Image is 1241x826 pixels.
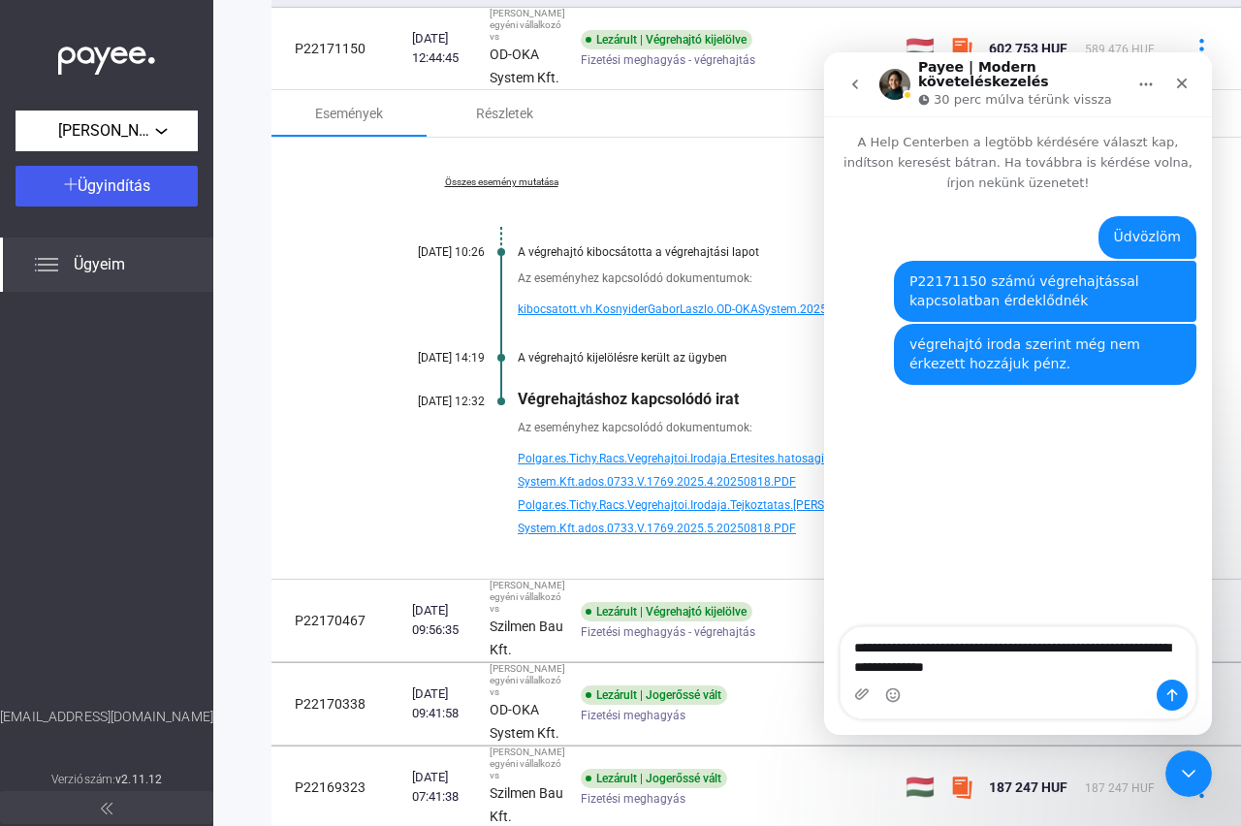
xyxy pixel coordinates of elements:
[1192,39,1212,59] img: more-blue
[490,8,565,43] div: [PERSON_NAME] egyéni vállalkozó vs
[101,803,112,814] img: arrow-double-left-grey.svg
[412,684,474,723] div: [DATE] 09:41:58
[518,298,875,321] span: kibocsatott.vh.KosnyiderGaborLaszlo.OD-OKASystem.20250815.pdf
[581,704,685,727] span: Fizetési meghagyás
[518,269,1148,288] div: Az eseményhez kapcsolódó dokumentumok:
[518,447,1148,493] a: Polgar.es.Tichy.Racs.Vegrehajtoi.Irodaja.Ertesites.hatosagi.atutalasi.megbizas.kiadasarol.OD-OKA-...
[368,395,485,408] div: [DATE] 12:32
[1085,781,1155,795] span: 187 247 HUF
[518,390,1148,408] div: Végrehajtáshoz kapcsolódó irat
[412,29,474,68] div: [DATE] 12:44:45
[271,580,404,662] td: P22170467
[315,102,383,125] div: Események
[518,447,1125,493] span: Polgar.es.Tichy.Racs.Vegrehajtoi.Irodaja.Ertesites.hatosagi.atutalasi.megbizas.kiadasarol.OD-OKA-...
[518,493,1125,540] span: Polgar.es.Tichy.Racs.Vegrehajtoi.Irodaja.Tejkoztatas.[PERSON_NAME].Gabor.Laszlo.vegrehajtast.kero...
[490,47,559,85] strong: OD-OKA System Kft.
[74,253,125,276] span: Ügyeim
[581,787,685,810] span: Fizetési meghagyás
[490,663,565,698] div: [PERSON_NAME] egyéni vállalkozó vs
[581,602,752,621] div: Lezárult | Végrehajtó kijelölve
[518,493,1148,540] a: Polgar.es.Tichy.Racs.Vegrehajtoi.Irodaja.Tejkoztatas.[PERSON_NAME].Gabor.Laszlo.vegrehajtast.kero...
[115,773,162,786] strong: v2.11.12
[950,37,973,60] img: szamlazzhu-mini
[58,36,155,76] img: white-payee-white-dot.svg
[581,769,727,788] div: Lezárult | Jogerőssé vált
[35,253,58,276] img: list.svg
[271,8,404,90] td: P22171150
[518,418,1148,437] div: Az eseményhez kapcsolódó dokumentumok:
[64,177,78,191] img: plus-white.svg
[490,785,563,824] strong: Szilmen Bau Kft.
[898,8,942,90] td: 🇭🇺
[950,776,973,799] img: szamlazzhu-mini
[1165,750,1212,797] iframe: Intercom live chat
[368,176,634,188] a: Összes esemény mutatása
[518,245,1148,259] div: A végrehajtó kibocsátotta a végrehajtási lapot
[1181,28,1222,69] button: more-blue
[412,601,474,640] div: [DATE] 09:56:35
[518,351,1148,365] div: A végrehajtó kijelölésre került az ügyben
[518,298,1148,321] a: kibocsatott.vh.KosnyiderGaborLaszlo.OD-OKASystem.20250815.pdfexternal-link-blue
[490,619,563,657] strong: Szilmen Bau Kft.
[581,620,755,644] span: Fizetési meghagyás - végrehajtás
[412,768,474,807] div: [DATE] 07:41:38
[581,30,752,49] div: Lezárult | Végrehajtó kijelölve
[271,663,404,746] td: P22170338
[368,351,485,365] div: [DATE] 14:19
[476,102,533,125] div: Részletek
[581,685,727,705] div: Lezárult | Jogerőssé vált
[824,52,1212,735] iframe: Intercom live chat
[581,48,755,72] span: Fizetési meghagyás - végrehajtás
[989,41,1067,56] span: 602 753 HUF
[1085,43,1155,56] span: 589 476 HUF
[78,176,150,195] span: Ügyindítás
[490,702,559,741] strong: OD-OKA System Kft.
[58,119,155,143] span: [PERSON_NAME] egyéni vállalkozó
[16,166,198,206] button: Ügyindítás
[368,245,485,259] div: [DATE] 10:26
[490,580,565,615] div: [PERSON_NAME] egyéni vállalkozó vs
[16,111,198,151] button: [PERSON_NAME] egyéni vállalkozó
[989,779,1067,795] span: 187 247 HUF
[490,747,565,781] div: [PERSON_NAME] egyéni vállalkozó vs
